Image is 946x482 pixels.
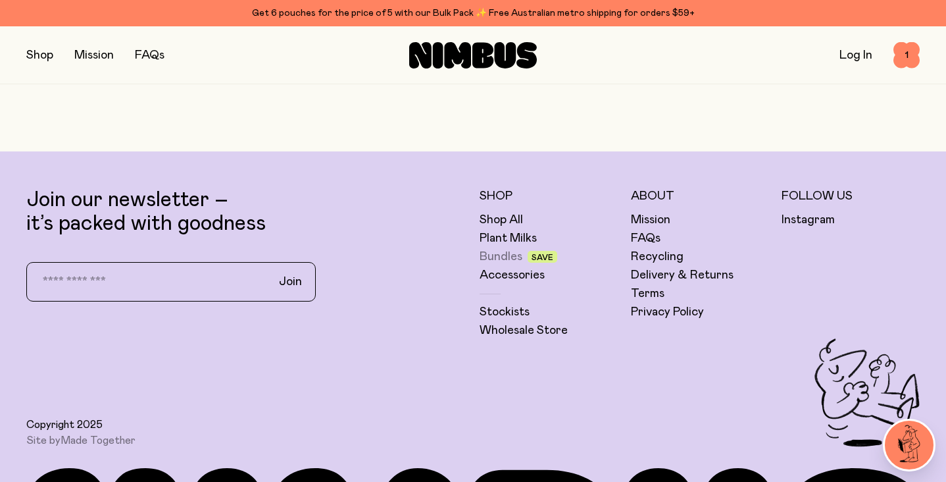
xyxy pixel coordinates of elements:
h5: Follow Us [782,188,920,204]
a: Instagram [782,212,835,228]
p: Join our newsletter – it’s packed with goodness [26,188,466,236]
img: agent [885,421,934,469]
button: Join [268,268,312,296]
a: Made Together [61,435,136,446]
h5: About [631,188,769,204]
div: Get 6 pouches for the price of 5 with our Bulk Pack ✨ Free Australian metro shipping for orders $59+ [26,5,920,21]
a: Terms [631,286,664,302]
button: 1 [893,42,920,68]
span: Join [279,274,302,290]
span: Site by [26,434,136,447]
a: Delivery & Returns [631,267,734,283]
a: Shop All [480,212,523,228]
a: Stockists [480,304,530,320]
a: Mission [631,212,670,228]
a: Log In [839,49,872,61]
a: FAQs [135,49,164,61]
a: Recycling [631,249,684,265]
a: Plant Milks [480,230,537,246]
a: Accessories [480,267,545,283]
a: Bundles [480,249,522,265]
span: Save [532,254,553,261]
a: Privacy Policy [631,304,704,320]
a: Mission [74,49,114,61]
h5: Shop [480,188,618,204]
a: Wholesale Store [480,323,568,338]
span: Copyright 2025 [26,418,103,431]
a: FAQs [631,230,660,246]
